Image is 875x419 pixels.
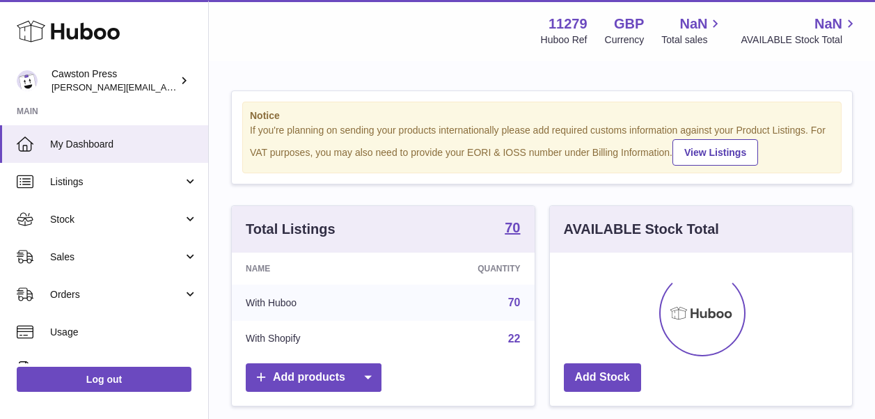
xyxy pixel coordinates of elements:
span: [PERSON_NAME][EMAIL_ADDRESS][PERSON_NAME][DOMAIN_NAME] [52,81,354,93]
th: Name [232,253,395,285]
a: View Listings [672,139,758,166]
strong: 11279 [549,15,588,33]
a: Add products [246,363,381,392]
a: Log out [17,367,191,392]
h3: AVAILABLE Stock Total [564,220,719,239]
span: Invoicing and Payments [50,363,183,377]
a: 22 [508,333,521,345]
div: Currency [605,33,645,47]
span: Orders [50,288,183,301]
strong: Notice [250,109,834,122]
span: NaN [814,15,842,33]
span: Total sales [661,33,723,47]
td: With Huboo [232,285,395,321]
div: If you're planning on sending your products internationally please add required customs informati... [250,124,834,166]
span: Stock [50,213,183,226]
strong: 70 [505,221,520,235]
span: Sales [50,251,183,264]
span: Usage [50,326,198,339]
img: thomas.carson@cawstonpress.com [17,70,38,91]
a: NaN Total sales [661,15,723,47]
a: 70 [505,221,520,237]
h3: Total Listings [246,220,336,239]
div: Cawston Press [52,68,177,94]
td: With Shopify [232,321,395,357]
a: Add Stock [564,363,641,392]
strong: GBP [614,15,644,33]
span: Listings [50,175,183,189]
a: NaN AVAILABLE Stock Total [741,15,858,47]
span: My Dashboard [50,138,198,151]
span: AVAILABLE Stock Total [741,33,858,47]
span: NaN [679,15,707,33]
a: 70 [508,297,521,308]
div: Huboo Ref [541,33,588,47]
th: Quantity [395,253,534,285]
